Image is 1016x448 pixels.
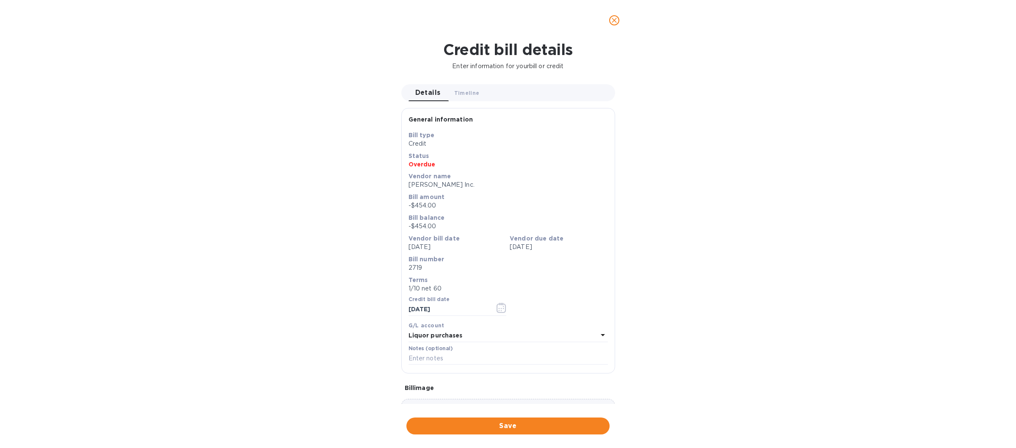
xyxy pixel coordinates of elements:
button: close [604,10,624,30]
p: 2719 [409,263,608,272]
label: Credit bill date [409,297,449,302]
p: [DATE] [409,243,507,252]
p: Bill image [405,384,612,392]
span: Details [415,87,441,99]
b: Bill amount [409,194,445,200]
label: Notes (optional) [409,346,453,351]
b: Vendor name [409,173,451,180]
input: Enter notes [409,352,608,365]
b: Bill balance [409,214,445,221]
b: Vendor bill date [409,235,460,242]
p: Overdue [409,160,608,169]
p: 1/10 net 60 [409,284,608,293]
p: Enter information for your bill or credit [7,62,1009,71]
h1: Credit bill details [7,41,1009,58]
span: Save [413,421,603,431]
b: Liquor purchases [409,332,463,339]
b: Vendor due date [510,235,563,242]
b: Bill type [409,132,434,138]
b: Status [409,152,429,159]
p: [DATE] [510,243,608,252]
p: -$454.00 [409,222,608,231]
span: Timeline [454,88,480,97]
input: Select date [409,303,489,316]
b: General information [409,116,473,123]
p: Credit [409,139,608,148]
b: G/L account [409,322,444,329]
b: Bill number [409,256,444,263]
button: Save [406,418,610,434]
p: -$454.00 [409,201,608,210]
b: Terms [409,277,428,283]
p: [PERSON_NAME] Inc. [409,180,608,189]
